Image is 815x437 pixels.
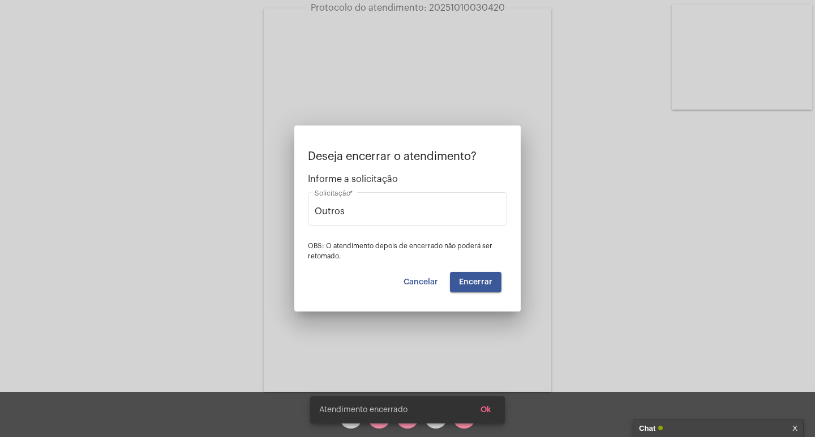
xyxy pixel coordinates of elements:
span: Cancelar [404,278,438,286]
button: Encerrar [450,272,501,292]
strong: Chat [639,420,655,437]
span: Informe a solicitação [308,174,507,184]
button: Cancelar [394,272,447,292]
span: Encerrar [459,278,492,286]
span: Online [658,426,663,430]
span: OBS: O atendimento depois de encerrado não poderá ser retomado. [308,243,492,259]
a: X [792,420,797,437]
input: Buscar solicitação [315,206,500,217]
span: Ok [481,406,491,414]
span: Atendimento encerrado [319,404,407,416]
span: Protocolo do atendimento: 20251010030420 [311,3,505,12]
p: Deseja encerrar o atendimento? [308,150,507,163]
